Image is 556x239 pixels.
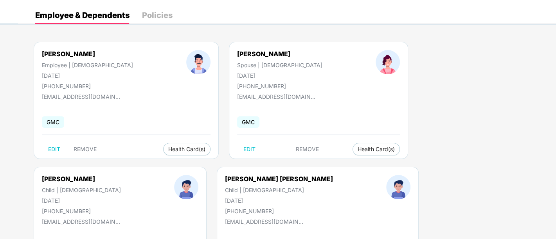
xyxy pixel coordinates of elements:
div: [PHONE_NUMBER] [237,83,322,89]
button: EDIT [237,143,262,155]
div: [EMAIL_ADDRESS][DOMAIN_NAME] [42,93,120,100]
div: Child | [DEMOGRAPHIC_DATA] [42,187,121,193]
div: Spouse | [DEMOGRAPHIC_DATA] [237,62,322,68]
span: GMC [237,116,259,128]
div: [PHONE_NUMBER] [225,208,333,214]
div: [DATE] [225,197,333,204]
div: [PERSON_NAME] [237,50,322,58]
img: profileImage [174,175,198,199]
div: [EMAIL_ADDRESS][DOMAIN_NAME] [42,218,120,225]
span: REMOVE [74,146,97,152]
img: profileImage [376,50,400,74]
button: Health Card(s) [353,143,400,155]
div: [PERSON_NAME] [42,50,133,58]
div: [EMAIL_ADDRESS][DOMAIN_NAME] [237,93,315,100]
div: Policies [142,11,173,19]
div: [DATE] [42,197,121,204]
div: [DATE] [42,72,133,79]
div: Employee & Dependents [35,11,130,19]
div: [PERSON_NAME] [PERSON_NAME] [225,175,333,183]
div: [PHONE_NUMBER] [42,208,121,214]
div: [PHONE_NUMBER] [42,83,133,89]
span: GMC [42,116,64,128]
div: [EMAIL_ADDRESS][DOMAIN_NAME] [225,218,303,225]
div: [DATE] [237,72,322,79]
span: Health Card(s) [358,147,395,151]
span: EDIT [48,146,60,152]
button: Health Card(s) [163,143,211,155]
span: EDIT [243,146,256,152]
button: EDIT [42,143,67,155]
div: Employee | [DEMOGRAPHIC_DATA] [42,62,133,68]
span: REMOVE [296,146,319,152]
div: Child | [DEMOGRAPHIC_DATA] [225,187,333,193]
img: profileImage [186,50,211,74]
button: REMOVE [67,143,103,155]
button: REMOVE [290,143,325,155]
div: [PERSON_NAME] [42,175,121,183]
span: Health Card(s) [168,147,205,151]
img: profileImage [386,175,410,199]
